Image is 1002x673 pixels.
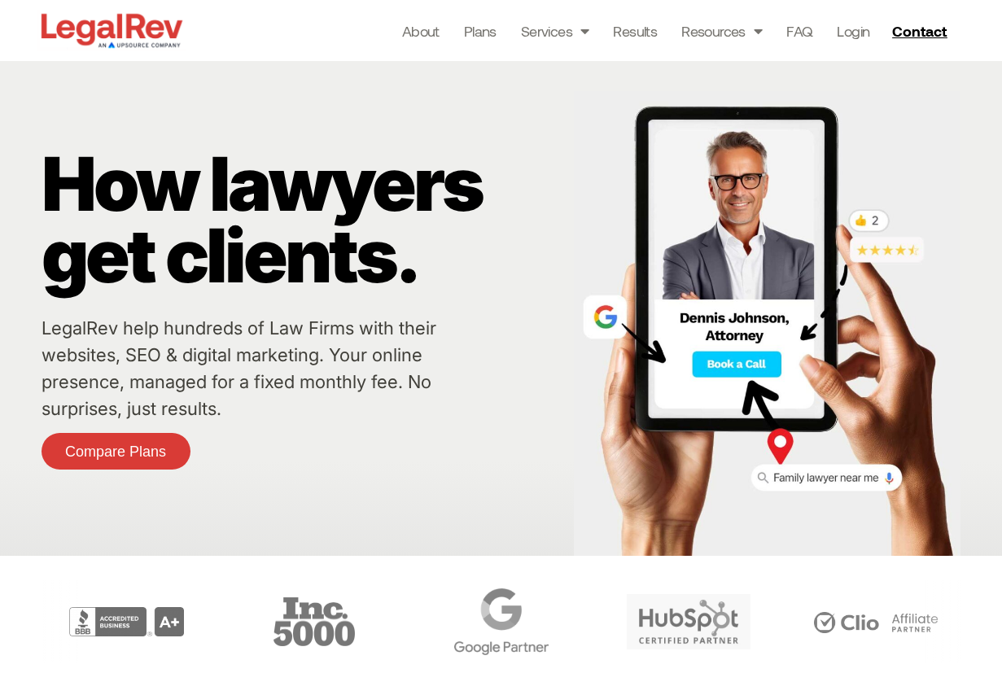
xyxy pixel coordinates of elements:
a: Resources [681,20,762,42]
div: 5 / 6 [599,580,778,663]
div: 4 / 6 [412,580,591,663]
div: 2 / 6 [37,580,217,663]
a: Login [837,20,869,42]
div: Carousel [37,580,965,663]
div: 3 / 6 [225,580,404,663]
a: Services [521,20,589,42]
a: Compare Plans [42,433,190,470]
a: LegalRev help hundreds of Law Firms with their websites, SEO & digital marketing. Your online pre... [42,317,436,419]
a: About [402,20,440,42]
a: FAQ [786,20,812,42]
a: Contact [886,18,957,44]
div: 6 / 6 [786,580,965,663]
span: Compare Plans [65,444,166,459]
nav: Menu [402,20,870,42]
a: Results [613,20,657,42]
span: Contact [892,24,947,38]
p: How lawyers get clients. [42,148,566,291]
a: Plans [464,20,497,42]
